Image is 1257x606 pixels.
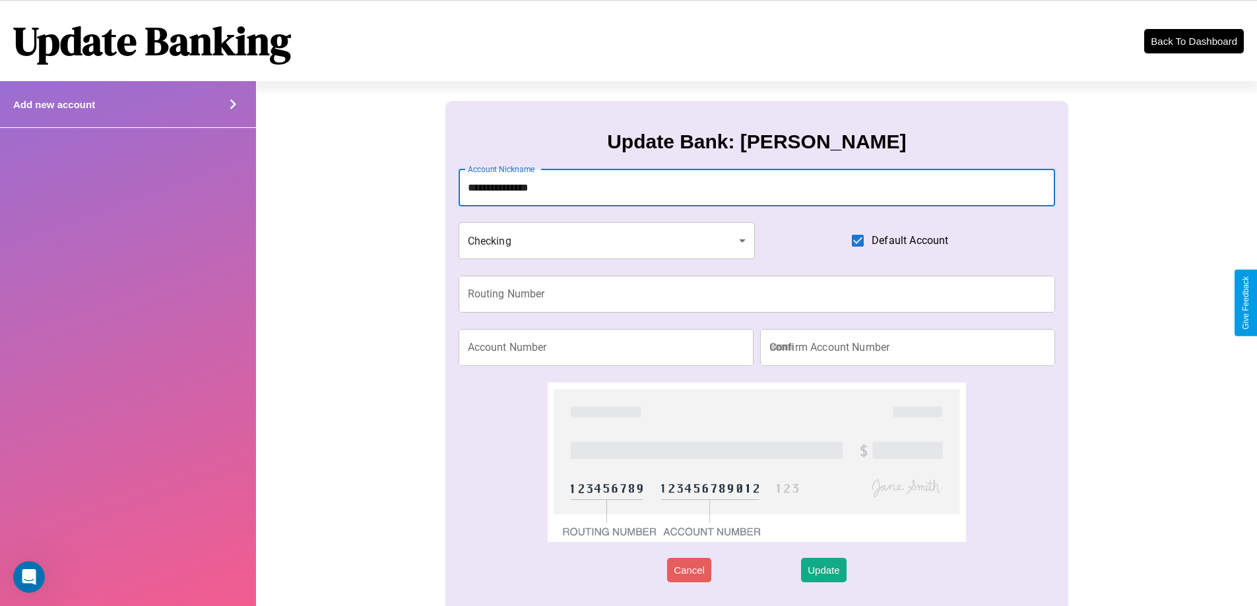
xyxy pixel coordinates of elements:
h3: Update Bank: [PERSON_NAME] [607,131,906,153]
h1: Update Banking [13,14,291,68]
h4: Add new account [13,99,95,110]
button: Update [801,558,846,582]
div: Checking [459,222,756,259]
iframe: Intercom live chat [13,561,45,593]
button: Cancel [667,558,711,582]
label: Account Nickname [468,164,535,175]
img: check [548,382,965,542]
button: Back To Dashboard [1144,29,1244,53]
span: Default Account [872,233,948,249]
div: Give Feedback [1241,276,1250,330]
